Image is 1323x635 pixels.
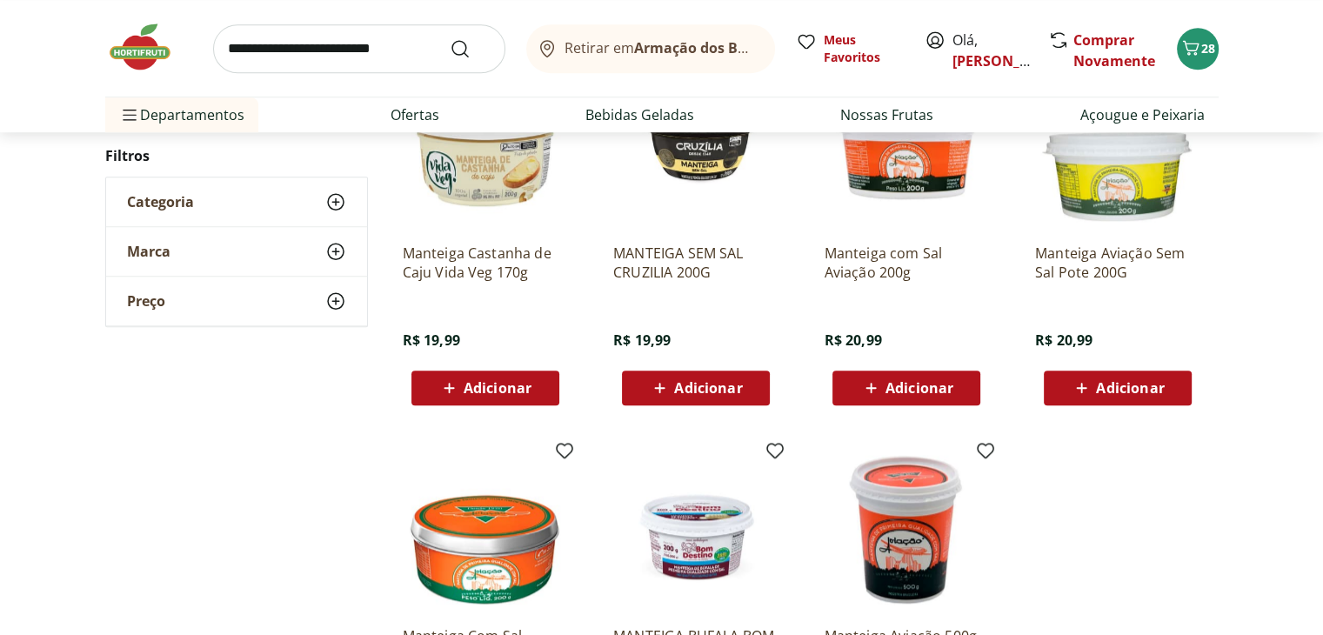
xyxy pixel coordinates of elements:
[213,24,505,73] input: search
[1080,104,1205,125] a: Açougue e Peixaria
[613,331,671,350] span: R$ 19,99
[1177,28,1219,70] button: Carrinho
[127,194,194,211] span: Categoria
[106,228,367,277] button: Marca
[613,64,778,230] img: MANTEIGA SEM SAL CRUZILIA 200G
[403,447,568,612] img: Manteiga Com Sal Aviação Lata 200G
[1073,30,1155,70] a: Comprar Novamente
[106,178,367,227] button: Categoria
[119,94,244,136] span: Departamentos
[885,381,953,395] span: Adicionar
[105,21,192,73] img: Hortifruti
[824,447,989,612] img: Manteiga Aviação 500g
[1201,40,1215,57] span: 28
[127,244,170,261] span: Marca
[840,104,933,125] a: Nossas Frutas
[1035,244,1200,282] a: Manteiga Aviação Sem Sal Pote 200G
[613,244,778,282] a: MANTEIGA SEM SAL CRUZILIA 200G
[613,447,778,612] img: MANTEIGA BUFALA BOM DESTINO 200G
[1035,331,1092,350] span: R$ 20,99
[403,64,568,230] img: Manteiga Castanha de Caju Vida Veg 170g
[403,244,568,282] a: Manteiga Castanha de Caju Vida Veg 170g
[106,277,367,326] button: Preço
[1096,381,1164,395] span: Adicionar
[952,51,1066,70] a: [PERSON_NAME]
[450,38,491,59] button: Submit Search
[119,94,140,136] button: Menu
[634,38,794,57] b: Armação dos Búzios/RJ
[1035,64,1200,230] img: Manteiga Aviação Sem Sal Pote 200G
[585,104,694,125] a: Bebidas Geladas
[526,24,775,73] button: Retirar emArmação dos Búzios/RJ
[464,381,531,395] span: Adicionar
[622,371,770,405] button: Adicionar
[1044,371,1192,405] button: Adicionar
[824,31,904,66] span: Meus Favoritos
[391,104,439,125] a: Ofertas
[832,371,980,405] button: Adicionar
[824,244,989,282] a: Manteiga com Sal Aviação 200g
[411,371,559,405] button: Adicionar
[674,381,742,395] span: Adicionar
[824,64,989,230] img: Manteiga com Sal Aviação 200g
[952,30,1030,71] span: Olá,
[105,139,368,174] h2: Filtros
[796,31,904,66] a: Meus Favoritos
[565,40,757,56] span: Retirar em
[127,293,165,311] span: Preço
[824,331,881,350] span: R$ 20,99
[403,331,460,350] span: R$ 19,99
